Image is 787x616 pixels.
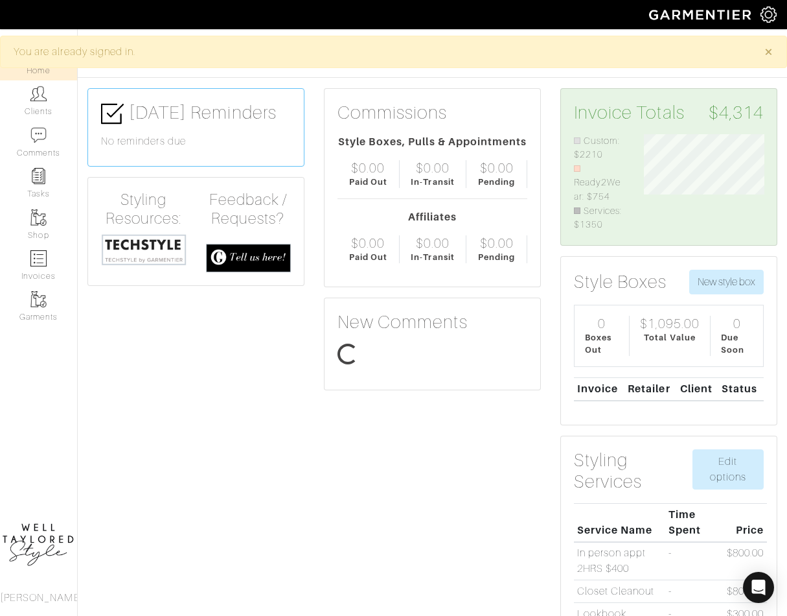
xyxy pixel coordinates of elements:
div: In-Transit [411,176,455,188]
span: × [764,43,773,60]
th: Retailer [624,378,677,401]
div: 0 [598,316,606,331]
div: Open Intercom Messenger [743,572,774,603]
img: check-box-icon-36a4915ff3ba2bd8f6e4f29bc755bb66becd62c870f447fc0dd1365fcfddab58.png [101,102,124,125]
span: $4,314 [709,102,764,124]
button: New style box [689,270,764,294]
th: Price [710,504,767,542]
div: $0.00 [480,160,514,176]
img: techstyle-93310999766a10050dc78ceb7f971a75838126fd19372ce40ba20cdf6a89b94b.png [101,233,187,266]
img: garmentier-logo-header-white-b43fb05a5012e4ada735d5af1a66efaba907eab6374d6393d1fbf88cb4ef424d.png [643,3,760,26]
h4: Styling Resources: [101,191,187,228]
div: Boxes Out [585,331,619,356]
li: Custom: $2210 [574,134,624,162]
td: - [665,580,710,603]
img: garments-icon-b7da505a4dc4fd61783c78ac3ca0ef83fa9d6f193b1c9dc38574b1d14d53ca28.png [30,291,47,307]
th: Client [677,378,718,401]
div: You are already signed in. [14,44,745,60]
div: Total Value [644,331,696,344]
td: - [665,542,710,580]
div: Style Boxes, Pulls & Appointments [337,134,527,150]
h3: [DATE] Reminders [101,102,291,125]
img: comment-icon-a0a6a9ef722e966f86d9cbdc48e553b5cf19dbc54f86b18d962a5391bc8f6eb6.png [30,127,47,143]
div: $0.00 [351,160,385,176]
h3: New Comments [337,311,527,333]
div: Paid Out [349,251,387,263]
div: $0.00 [416,160,450,176]
a: Edit options [692,449,764,490]
th: Service Name [574,504,665,542]
img: clients-icon-6bae9207a08558b7cb47a8932f037763ab4055f8c8b6bfacd5dc20c3e0201464.png [30,86,47,102]
th: Status [718,378,764,401]
img: reminder-icon-8004d30b9f0a5d33ae49ab947aed9ed385cf756f9e5892f1edd6e32f2345188e.png [30,168,47,184]
h3: Commissions [337,102,448,124]
div: Pending [478,251,515,263]
div: $0.00 [416,235,450,251]
div: Pending [478,176,515,188]
div: 0 [733,316,741,331]
div: Affiliates [337,209,527,225]
td: In person appt 2HRS $400 [574,542,665,580]
h3: Style Boxes [574,271,667,293]
img: garments-icon-b7da505a4dc4fd61783c78ac3ca0ef83fa9d6f193b1c9dc38574b1d14d53ca28.png [30,209,47,226]
img: gear-icon-white-bd11855cb880d31180b6d7d6211b90ccbf57a29d726f0c71d8c61bd08dd39cc2.png [760,6,777,23]
h6: No reminders due [101,136,291,148]
div: Paid Out [349,176,387,188]
div: $1,095.00 [640,316,700,331]
div: $0.00 [480,235,514,251]
td: Closet Cleanout [574,580,665,603]
h3: Styling Services [574,449,692,493]
li: Services: $1350 [574,204,624,232]
th: Invoice [574,378,624,401]
li: Ready2Wear: $754 [574,162,624,204]
div: Due Soon [721,331,753,356]
th: Time Spent [665,504,710,542]
h3: Invoice Totals [574,102,764,124]
td: $800.00 [710,580,767,603]
div: In-Transit [411,251,455,263]
td: $800.00 [710,542,767,580]
img: feedback_requests-3821251ac2bd56c73c230f3229a5b25d6eb027adea667894f41107c140538ee0.png [206,244,291,272]
div: $0.00 [351,235,385,251]
h4: Feedback / Requests? [206,191,291,228]
img: orders-icon-0abe47150d42831381b5fb84f609e132dff9fe21cb692f30cb5eec754e2cba89.png [30,250,47,267]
